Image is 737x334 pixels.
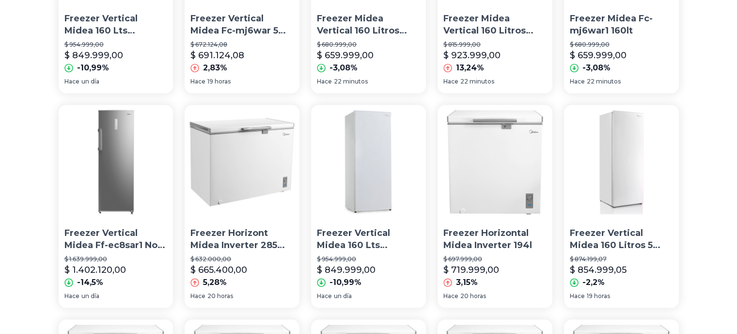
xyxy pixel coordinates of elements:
[438,105,552,220] img: Freezer Horizontal Midea Inverter 194l
[570,41,673,49] p: $ 680.999,00
[460,78,494,85] span: 22 minutos
[190,263,247,277] p: $ 665.400,00
[77,277,103,288] p: -14,5%
[59,105,173,308] a: Freezer Vertical Midea Ff-ec8sar1 No Frost 7 Cajones 230 Lts Color InoxFreezer Vertical Midea Ff-...
[317,292,332,300] span: Hace
[334,292,352,300] span: un día
[438,105,552,308] a: Freezer Horizontal Midea Inverter 194lFreezer Horizontal Midea Inverter 194l$ 697.999,00$ 719.999...
[64,263,126,277] p: $ 1.402.120,00
[203,62,227,74] p: 2,83%
[64,227,168,251] p: Freezer Vertical Midea Ff-ec8sar1 No Frost 7 Cajones 230 Lts Color Inox
[456,277,478,288] p: 3,15%
[443,13,547,37] p: Freezer Midea Vertical 160 Litros [PERSON_NAME]-mj6war1
[564,105,679,308] a: Freezer Vertical Midea 160 Litros 5 Cajones Clase A+ PremiumFreezer Vertical Midea 160 Litros 5 C...
[443,41,547,49] p: $ 815.999,00
[570,49,627,62] p: $ 659.999,00
[317,49,374,62] p: $ 659.999,00
[64,255,168,263] p: $ 1.639.999,00
[443,292,458,300] span: Hace
[456,62,484,74] p: 13,24%
[443,227,547,251] p: Freezer Horizontal Midea Inverter 194l
[317,78,332,85] span: Hace
[570,227,673,251] p: Freezer Vertical Midea 160 Litros 5 Cajones Clase A+ Premium
[59,105,173,220] img: Freezer Vertical Midea Ff-ec8sar1 No Frost 7 Cajones 230 Lts Color Inox
[81,292,99,300] span: un día
[311,105,426,308] a: Freezer Vertical Midea 160 Lts Blanco Freezer Vertical Midea 160 Lts [PERSON_NAME]$ 954.999,00$ 8...
[564,105,679,220] img: Freezer Vertical Midea 160 Litros 5 Cajones Clase A+ Premium
[329,62,358,74] p: -3,08%
[81,78,99,85] span: un día
[317,13,420,37] p: Freezer Midea Vertical 160 Litros [PERSON_NAME]-mj6war1
[334,78,368,85] span: 22 minutos
[207,78,231,85] span: 19 horas
[203,277,227,288] p: 5,28%
[190,78,205,85] span: Hace
[570,255,673,263] p: $ 874.199,07
[317,41,420,49] p: $ 680.999,00
[570,263,627,277] p: $ 854.999,05
[570,13,673,37] p: Freezer Midea Fc-mj6war1 160lt
[582,62,611,74] p: -3,08%
[185,105,299,308] a: Freezer Horizont Midea Inverter 285 Lts. Rc411f Gtia OficialFreezer Horizont Midea Inverter 285 L...
[207,292,233,300] span: 20 horas
[190,49,244,62] p: $ 691.124,08
[317,227,420,251] p: Freezer Vertical Midea 160 Lts [PERSON_NAME]
[587,292,610,300] span: 19 horas
[329,277,361,288] p: -10,99%
[443,49,501,62] p: $ 923.999,00
[64,78,79,85] span: Hace
[64,13,168,37] p: Freezer Vertical Midea 160 Lts [PERSON_NAME]
[64,49,123,62] p: $ 849.999,00
[190,292,205,300] span: Hace
[582,277,605,288] p: -2,2%
[317,255,420,263] p: $ 954.999,00
[460,292,486,300] span: 20 horas
[190,41,294,49] p: $ 672.124,08
[443,263,499,277] p: $ 719.999,00
[311,105,426,220] img: Freezer Vertical Midea 160 Lts Blanco
[570,78,585,85] span: Hace
[317,263,376,277] p: $ 849.999,00
[570,292,585,300] span: Hace
[443,255,547,263] p: $ 697.999,00
[185,105,299,220] img: Freezer Horizont Midea Inverter 285 Lts. Rc411f Gtia Oficial
[77,62,109,74] p: -10,99%
[190,227,294,251] p: Freezer Horizont Midea Inverter 285 Lts. Rc411f Gtia Oficial
[64,292,79,300] span: Hace
[190,255,294,263] p: $ 632.000,00
[190,13,294,37] p: Freezer Vertical Midea Fc-mj6war 5 Cajones 160 Litros A+
[587,78,621,85] span: 22 minutos
[64,41,168,49] p: $ 954.999,00
[443,78,458,85] span: Hace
